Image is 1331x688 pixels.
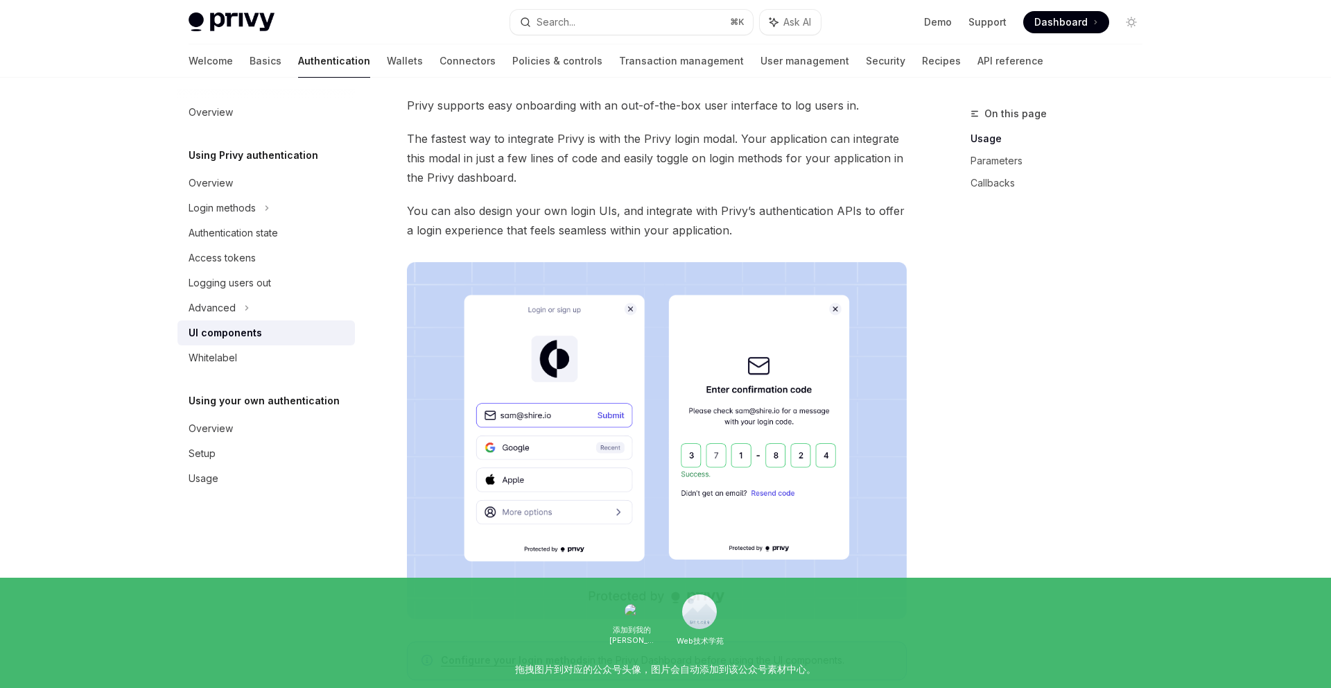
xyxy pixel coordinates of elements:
a: Usage [177,466,355,491]
a: API reference [977,44,1043,78]
a: Callbacks [971,172,1154,194]
img: light logo [189,12,275,32]
a: Whitelabel [177,345,355,370]
a: Parameters [971,150,1154,172]
a: Overview [177,100,355,125]
span: You can also design your own login UIs, and integrate with Privy’s authentication APIs to offer a... [407,201,907,240]
div: Login methods [189,200,256,216]
div: Advanced [189,300,236,316]
div: Authentication state [189,225,278,241]
div: Logging users out [189,275,271,291]
a: Logging users out [177,270,355,295]
a: Security [866,44,905,78]
a: Recipes [922,44,961,78]
h5: Using Privy authentication [189,147,318,164]
a: Transaction management [619,44,744,78]
a: Access tokens [177,246,355,270]
a: Wallets [387,44,423,78]
a: Overview [177,171,355,196]
div: Overview [189,175,233,191]
a: Authentication [298,44,370,78]
a: UI components [177,320,355,345]
span: ⌘ K [730,17,745,28]
div: Overview [189,104,233,121]
a: Welcome [189,44,233,78]
div: Overview [189,420,233,437]
span: Dashboard [1034,15,1088,29]
div: Search... [537,14,575,31]
a: Overview [177,416,355,441]
div: Usage [189,470,218,487]
div: UI components [189,325,262,341]
a: Authentication state [177,221,355,246]
span: Privy supports easy onboarding with an out-of-the-box user interface to log users in. [407,96,907,115]
a: Basics [250,44,281,78]
button: Toggle dark mode [1120,11,1142,33]
span: On this page [984,105,1047,122]
span: The fastest way to integrate Privy is with the Privy login modal. Your application can integrate ... [407,129,907,187]
button: Search...⌘K [510,10,753,35]
a: Policies & controls [512,44,602,78]
a: Connectors [440,44,496,78]
a: User management [760,44,849,78]
div: Access tokens [189,250,256,266]
button: Ask AI [760,10,821,35]
a: Dashboard [1023,11,1109,33]
a: Setup [177,441,355,466]
a: Support [968,15,1007,29]
h5: Using your own authentication [189,393,340,409]
a: Demo [924,15,952,29]
div: Whitelabel [189,350,237,366]
img: images/Onboard.png [407,262,907,619]
div: Setup [189,445,216,462]
a: Usage [971,128,1154,150]
span: Ask AI [783,15,811,29]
